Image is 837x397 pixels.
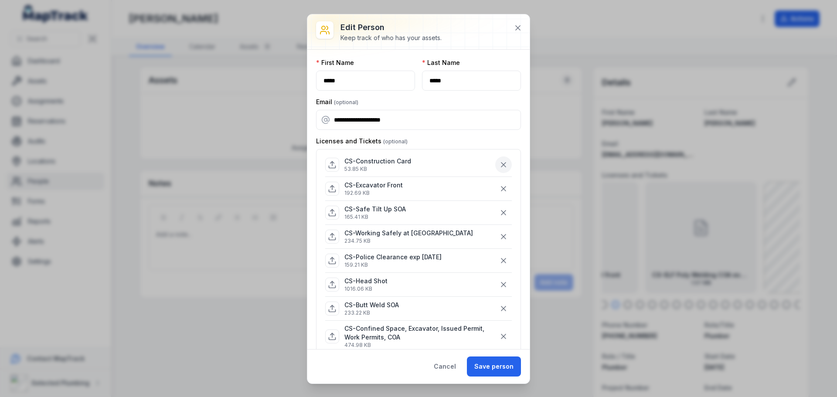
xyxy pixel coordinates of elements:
[344,190,403,197] p: 192.69 KB
[344,324,495,342] p: CS-Confined Space, Excavator, Issued Permit, Work Permits, COA
[344,342,495,349] p: 474.98 KB
[344,205,406,214] p: CS-Safe Tilt Up SOA
[340,34,442,42] div: Keep track of who has your assets.
[316,98,358,106] label: Email
[344,214,406,221] p: 165.41 KB
[344,285,388,292] p: 1016.06 KB
[344,229,473,238] p: CS-Working Safely at [GEOGRAPHIC_DATA]
[344,166,411,173] p: 53.85 KB
[344,301,399,309] p: CS-Butt Weld SOA
[467,356,521,377] button: Save person
[340,21,442,34] h3: Edit person
[426,356,463,377] button: Cancel
[344,309,399,316] p: 233.22 KB
[344,261,442,268] p: 159.21 KB
[344,277,388,285] p: CS-Head Shot
[344,181,403,190] p: CS-Excavator Front
[344,253,442,261] p: CS-Police Clearance exp [DATE]
[344,238,473,244] p: 234.75 KB
[344,157,411,166] p: CS-Construction Card
[316,58,354,67] label: First Name
[422,58,460,67] label: Last Name
[316,137,408,146] label: Licenses and Tickets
